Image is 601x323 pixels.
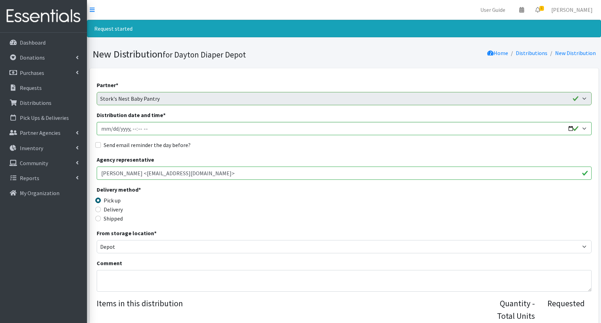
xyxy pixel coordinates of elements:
a: Partner Agencies [3,126,84,140]
a: New Distribution [555,49,596,56]
p: My Organization [20,190,59,197]
label: Distribution date and time [97,111,166,119]
a: Dashboard [3,36,84,49]
a: Requests [3,81,84,95]
p: Inventory [20,145,43,152]
a: Home [487,49,508,56]
label: Send email reminder the day before? [104,141,191,149]
p: Partner Agencies [20,129,61,136]
a: Purchases [3,66,84,80]
label: Partner [97,81,118,89]
label: Pick up [104,196,121,205]
p: Requests [20,84,42,91]
label: Agency representative [97,155,154,164]
a: Distributions [516,49,547,56]
legend: Items in this distribution [97,297,492,320]
div: Quantity - Total Units [492,297,535,322]
a: Reports [3,171,84,185]
a: Community [3,156,84,170]
legend: Delivery method [97,185,221,196]
a: [PERSON_NAME] [546,3,598,17]
p: Donations [20,54,45,61]
div: Request started [87,20,601,37]
label: From storage location [97,229,157,237]
span: 1 [539,6,544,11]
label: Shipped [104,214,123,223]
h1: New Distribution [93,48,342,60]
p: Dashboard [20,39,46,46]
a: 1 [530,3,546,17]
abbr: required [154,230,157,237]
p: Distributions [20,99,51,106]
small: for Dayton Diaper Depot [163,49,246,60]
a: Donations [3,51,84,64]
p: Community [20,160,48,167]
label: Comment [97,259,122,267]
label: Delivery [104,205,123,214]
p: Purchases [20,69,44,76]
img: HumanEssentials [3,5,84,28]
abbr: required [116,82,118,89]
a: User Guide [475,3,511,17]
a: Distributions [3,96,84,110]
a: My Organization [3,186,84,200]
a: Pick Ups & Deliveries [3,111,84,125]
p: Reports [20,175,39,182]
p: Pick Ups & Deliveries [20,114,69,121]
abbr: required [163,111,166,118]
abbr: required [138,186,141,193]
div: Requested [542,297,584,322]
a: Inventory [3,141,84,155]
